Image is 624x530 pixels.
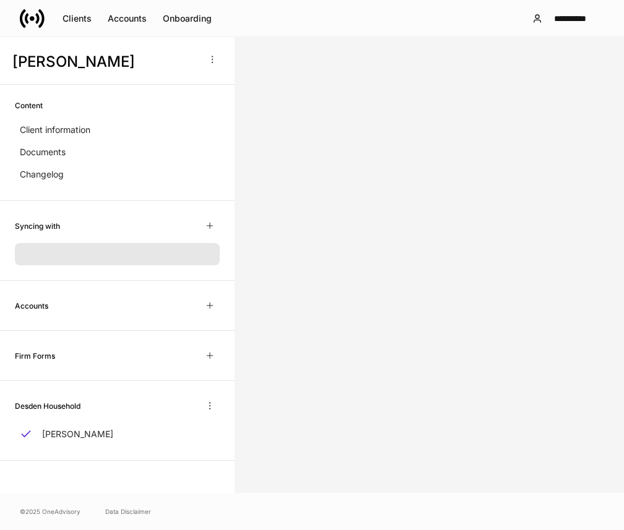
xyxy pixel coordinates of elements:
h6: Firm Forms [15,350,55,362]
p: Client information [20,124,90,136]
h3: [PERSON_NAME] [12,52,197,72]
button: Accounts [100,9,155,28]
a: Documents [15,141,220,163]
a: [PERSON_NAME] [15,423,220,445]
div: Accounts [108,12,147,25]
h6: Content [15,100,43,111]
a: Changelog [15,163,220,186]
button: Clients [54,9,100,28]
p: Changelog [20,168,64,181]
p: Documents [20,146,66,158]
button: Onboarding [155,9,220,28]
span: © 2025 OneAdvisory [20,506,80,516]
h6: Accounts [15,300,48,312]
a: Data Disclaimer [105,506,151,516]
h6: Desden Household [15,400,80,412]
p: [PERSON_NAME] [42,428,113,440]
div: Onboarding [163,12,212,25]
h6: Syncing with [15,220,60,232]
div: Clients [63,12,92,25]
a: Client information [15,119,220,141]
